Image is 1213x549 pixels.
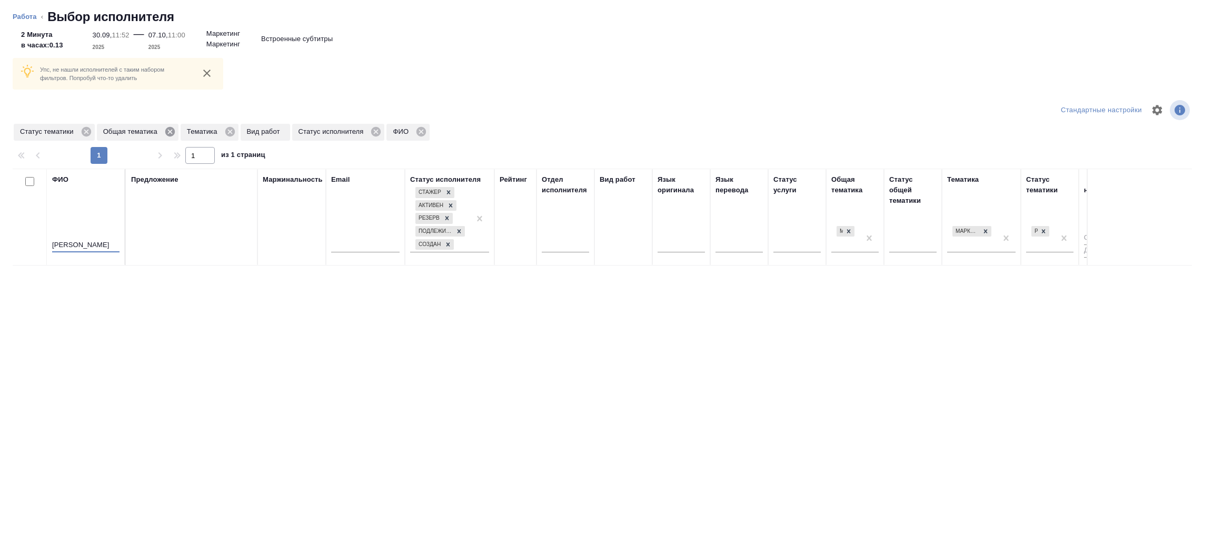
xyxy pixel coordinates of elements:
div: Общая тематика [97,124,178,141]
p: Маркетинг [206,28,240,39]
p: 11:00 [168,31,185,39]
p: 2 Минута [21,30,63,40]
p: Вид работ [247,126,284,137]
div: Тематика [181,124,238,141]
div: Стажер, Активен, Резерв, Подлежит внедрению, Создан [414,186,455,199]
div: Стажер, Активен, Резерв, Подлежит внедрению, Создан [414,199,458,212]
div: Статус тематики [14,124,95,141]
div: Стажер, Активен, Резерв, Подлежит внедрению, Создан [414,212,454,225]
p: 30.09, [93,31,112,39]
div: Email [331,174,350,185]
p: 11:52 [112,31,129,39]
div: Резерв [415,213,441,224]
div: Статус тематики [1026,174,1073,195]
div: Отдел исполнителя [542,174,589,195]
div: Стажер, Активен, Резерв, Подлежит внедрению, Создан [414,225,466,238]
input: До [1084,244,1110,258]
div: Язык оригинала [658,174,705,195]
button: close [199,65,215,81]
p: ФИО [393,126,412,137]
div: Маркетинг [837,226,843,237]
div: Статус услуги [773,174,821,195]
span: из 1 страниц [221,149,265,164]
p: Встроенные субтитры [261,34,333,44]
div: Тематика [947,174,979,185]
div: Статус исполнителя [410,174,481,185]
div: Кол-во начисл. [1084,174,1110,195]
span: Настроить таблицу [1145,97,1170,123]
div: Статус общей тематики [889,174,937,206]
div: Статус исполнителя [292,124,385,141]
li: ‹ [41,12,43,22]
div: Общая тематика [831,174,879,195]
p: Статус тематики [20,126,77,137]
input: От [1084,232,1110,245]
div: Создан [415,239,442,250]
p: Тематика [187,126,221,137]
div: ФИО [52,174,68,185]
div: Маркетинг [951,225,992,238]
div: Маржинальность [263,174,323,185]
div: Активен [415,200,445,211]
div: ФИО [386,124,430,141]
div: Стажер [415,187,443,198]
div: Рекомендован [1030,225,1050,238]
div: Рейтинг [500,174,527,185]
p: Статус исполнителя [299,126,367,137]
p: Общая тематика [103,126,161,137]
div: Подлежит внедрению [415,226,453,237]
a: Работа [13,13,37,21]
div: Маркетинг [952,226,980,237]
h2: Выбор исполнителя [47,8,174,25]
div: Рекомендован [1031,226,1038,237]
nav: breadcrumb [13,8,1200,25]
span: Посмотреть информацию [1170,100,1192,120]
div: Предложение [131,174,178,185]
div: Маркетинг [836,225,856,238]
p: 07.10, [148,31,168,39]
div: Язык перевода [715,174,763,195]
p: Упс, не нашли исполнителей с таким набором фильтров. Попробуй что-то удалить [40,65,191,82]
div: split button [1058,102,1145,119]
div: Вид работ [600,174,635,185]
div: Стажер, Активен, Резерв, Подлежит внедрению, Создан [414,238,455,251]
div: — [134,25,144,53]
